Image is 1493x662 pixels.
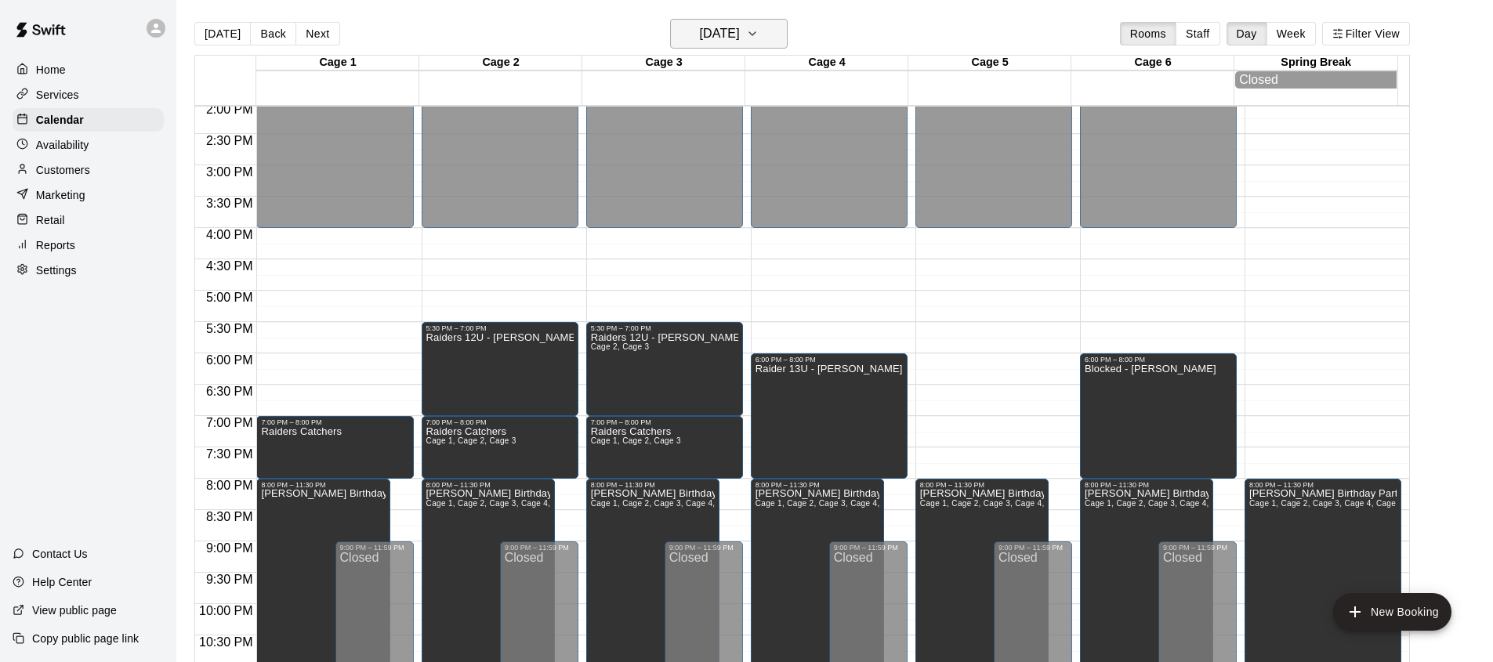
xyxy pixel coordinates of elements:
span: Cage 1, Cage 2, Cage 3, Cage 4, Cage 5, Cage 6, Spring Break [591,499,830,508]
button: [DATE] [194,22,251,45]
p: Help Center [32,574,92,590]
div: Cage 3 [582,56,745,71]
a: Services [13,83,164,107]
span: 2:00 PM [202,103,257,116]
div: 8:00 PM – 11:30 PM [591,481,715,489]
button: Staff [1176,22,1220,45]
p: Services [36,87,79,103]
div: 5:30 PM – 7:00 PM [426,324,574,332]
span: Cage 1, Cage 2, Cage 3 [426,436,516,445]
div: Cage 1 [256,56,419,71]
span: 5:00 PM [202,291,257,304]
a: Availability [13,133,164,157]
span: 3:30 PM [202,197,257,210]
span: Cage 1, Cage 2, Cage 3, Cage 4, Cage 5, Cage 6, Spring Break [1085,499,1324,508]
p: Retail [36,212,65,228]
div: 7:00 PM – 8:00 PM: Raiders Catchers [422,416,578,479]
a: Settings [13,259,164,282]
span: 4:00 PM [202,228,257,241]
div: 6:00 PM – 8:00 PM: Raider 13U - Sanders [751,353,908,479]
span: 10:00 PM [195,604,256,617]
span: 6:30 PM [202,385,257,398]
div: 9:00 PM – 11:59 PM [505,544,574,552]
span: 8:30 PM [202,510,257,523]
div: 7:00 PM – 8:00 PM [261,418,408,426]
span: 8:00 PM [202,479,257,492]
a: Home [13,58,164,81]
span: Cage 1, Cage 2, Cage 3, Cage 4, Cage 5, Cage 6, Spring Break [426,499,665,508]
div: 7:00 PM – 8:00 PM: Raiders Catchers [256,416,413,479]
div: Cage 2 [419,56,582,71]
p: View public page [32,602,117,618]
p: Home [36,62,66,78]
span: Cage 1, Cage 2, Cage 3 [591,436,681,445]
div: 8:00 PM – 11:30 PM [1085,481,1209,489]
div: 6:00 PM – 8:00 PM: Blocked - Rusk [1080,353,1237,479]
div: Cage 4 [745,56,908,71]
p: Calendar [36,112,84,128]
h6: [DATE] [700,23,740,45]
a: Calendar [13,108,164,132]
div: 7:00 PM – 8:00 PM [426,418,574,426]
span: 7:30 PM [202,447,257,461]
div: 8:00 PM – 11:30 PM [261,481,385,489]
div: 8:00 PM – 11:30 PM [1249,481,1397,489]
div: Cage 6 [1071,56,1234,71]
div: 6:00 PM – 8:00 PM [1085,356,1232,364]
div: Cage 5 [908,56,1071,71]
div: 9:00 PM – 11:59 PM [1163,544,1232,552]
span: 4:30 PM [202,259,257,273]
button: [DATE] [670,19,788,49]
button: Next [295,22,339,45]
span: 2:30 PM [202,134,257,147]
div: 8:00 PM – 11:30 PM [920,481,1044,489]
span: 5:30 PM [202,322,257,335]
span: Cage 1, Cage 2, Cage 3, Cage 4, Cage 5, Cage 6, Spring Break [920,499,1159,508]
p: Marketing [36,187,85,203]
span: 7:00 PM [202,416,257,429]
a: Retail [13,208,164,232]
div: 9:00 PM – 11:59 PM [834,544,903,552]
div: 9:00 PM – 11:59 PM [340,544,409,552]
span: 6:00 PM [202,353,257,367]
button: add [1333,593,1451,631]
div: 5:30 PM – 7:00 PM: Raiders 12U - Fregia [422,322,578,416]
div: Closed [1239,73,1393,87]
button: Rooms [1120,22,1176,45]
span: Cage 1, Cage 2, Cage 3, Cage 4, Cage 5, Cage 6, Spring Break [756,499,995,508]
p: Reports [36,237,75,253]
div: 7:00 PM – 8:00 PM: Raiders Catchers [586,416,743,479]
a: Marketing [13,183,164,207]
div: Spring Break [1234,56,1397,71]
button: Filter View [1322,22,1410,45]
button: Day [1227,22,1267,45]
div: 5:30 PM – 7:00 PM [591,324,738,332]
div: 6:00 PM – 8:00 PM [756,356,903,364]
span: 10:30 PM [195,635,256,649]
div: 9:00 PM – 11:59 PM [669,544,738,552]
span: Cage 1, Cage 2, Cage 3, Cage 4, Cage 5, Cage 6, Spring Break [1249,499,1488,508]
div: 8:00 PM – 11:30 PM [426,481,550,489]
span: 3:00 PM [202,165,257,179]
p: Customers [36,162,90,178]
span: 9:30 PM [202,573,257,586]
span: Cage 2, Cage 3 [591,342,650,351]
div: 5:30 PM – 7:00 PM: Raiders 12U - Fregia [586,322,743,416]
div: 9:00 PM – 11:59 PM [998,544,1067,552]
button: Week [1267,22,1316,45]
div: 7:00 PM – 8:00 PM [591,418,738,426]
button: Back [250,22,296,45]
div: 8:00 PM – 11:30 PM [756,481,879,489]
a: Reports [13,233,164,257]
a: Customers [13,158,164,182]
p: Contact Us [32,546,88,562]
